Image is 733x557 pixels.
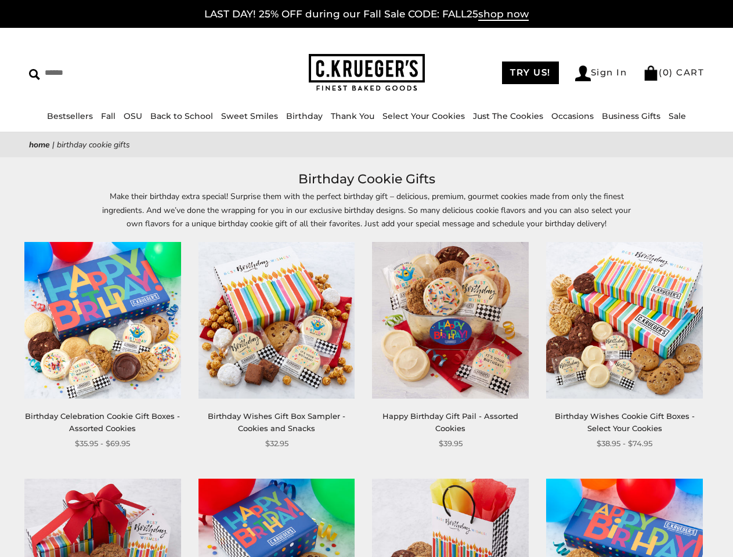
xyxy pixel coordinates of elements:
img: C.KRUEGER'S [309,54,425,92]
a: Birthday [286,111,323,121]
img: Birthday Wishes Cookie Gift Boxes - Select Your Cookies [546,242,703,399]
a: OSU [124,111,142,121]
a: Occasions [551,111,594,121]
a: Birthday Wishes Gift Box Sampler - Cookies and Snacks [208,411,345,433]
a: Bestsellers [47,111,93,121]
h1: Birthday Cookie Gifts [46,169,687,190]
span: $32.95 [265,437,288,450]
a: Birthday Wishes Cookie Gift Boxes - Select Your Cookies [555,411,695,433]
img: Birthday Celebration Cookie Gift Boxes - Assorted Cookies [24,242,181,399]
img: Account [575,66,591,81]
span: $35.95 - $69.95 [75,437,130,450]
span: | [52,139,55,150]
span: 0 [663,67,670,78]
span: $38.95 - $74.95 [597,437,652,450]
a: (0) CART [643,67,704,78]
a: Birthday Celebration Cookie Gift Boxes - Assorted Cookies [25,411,180,433]
input: Search [29,64,183,82]
a: Just The Cookies [473,111,543,121]
span: $39.95 [439,437,463,450]
img: Bag [643,66,659,81]
a: TRY US! [502,62,559,84]
a: Sweet Smiles [221,111,278,121]
img: Happy Birthday Gift Pail - Assorted Cookies [372,242,529,399]
a: Thank You [331,111,374,121]
a: Back to School [150,111,213,121]
span: shop now [478,8,529,21]
a: Home [29,139,50,150]
a: Sign In [575,66,627,81]
nav: breadcrumbs [29,138,704,151]
a: Happy Birthday Gift Pail - Assorted Cookies [382,411,518,433]
a: Business Gifts [602,111,660,121]
a: Fall [101,111,115,121]
a: Select Your Cookies [382,111,465,121]
img: Search [29,69,40,80]
img: Birthday Wishes Gift Box Sampler - Cookies and Snacks [198,242,355,399]
a: LAST DAY! 25% OFF during our Fall Sale CODE: FALL25shop now [204,8,529,21]
p: Make their birthday extra special! Surprise them with the perfect birthday gift – delicious, prem... [100,190,634,230]
a: Sale [669,111,686,121]
span: Birthday Cookie Gifts [57,139,130,150]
